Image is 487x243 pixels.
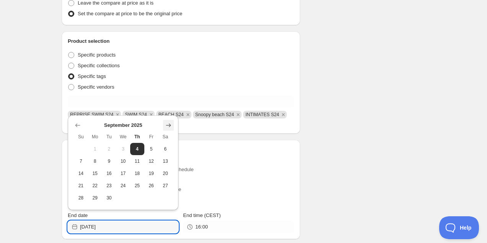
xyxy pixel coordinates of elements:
[119,158,127,164] span: 10
[130,143,144,155] button: Today Thursday September 4 2025
[119,170,127,177] span: 17
[162,170,170,177] span: 20
[147,134,155,140] span: Fr
[130,167,144,180] button: Thursday September 18 2025
[68,37,294,45] h2: Product selection
[159,167,173,180] button: Saturday September 20 2025
[68,212,88,218] span: End date
[74,131,88,143] th: Sunday
[114,111,121,118] button: Remove REPRISE SWIM S24
[77,134,85,140] span: Su
[133,170,141,177] span: 18
[78,63,120,68] span: Specific collections
[130,155,144,167] button: Thursday September 11 2025
[133,158,141,164] span: 11
[144,180,159,192] button: Friday September 26 2025
[439,216,479,239] iframe: Toggle Customer Support
[144,167,159,180] button: Friday September 19 2025
[280,111,287,118] button: Remove INTIMATES S24
[78,11,182,16] span: Set the compare at price to be the original price
[147,158,155,164] span: 12
[163,120,174,131] button: Show next month, October 2025
[102,167,116,180] button: Tuesday September 16 2025
[148,111,155,118] button: Remove SWIM S24
[78,52,116,58] span: Specific products
[116,131,130,143] th: Wednesday
[91,146,99,152] span: 1
[144,155,159,167] button: Friday September 12 2025
[88,192,102,204] button: Monday September 29 2025
[72,120,83,131] button: Show previous month, August 2025
[102,192,116,204] button: Tuesday September 30 2025
[88,167,102,180] button: Monday September 15 2025
[88,180,102,192] button: Monday September 22 2025
[105,146,113,152] span: 2
[183,212,221,218] span: End time (CEST)
[116,180,130,192] button: Wednesday September 24 2025
[162,146,170,152] span: 6
[162,134,170,140] span: Sa
[159,112,184,117] span: BEACH S24
[119,146,127,152] span: 3
[144,131,159,143] th: Friday
[130,131,144,143] th: Thursday
[159,155,173,167] button: Saturday September 13 2025
[77,195,85,201] span: 28
[105,195,113,201] span: 30
[88,143,102,155] button: Monday September 1 2025
[102,155,116,167] button: Tuesday September 9 2025
[144,143,159,155] button: Friday September 5 2025
[195,112,234,117] span: Snoopy beach S24
[102,131,116,143] th: Tuesday
[116,143,130,155] button: Wednesday September 3 2025
[159,180,173,192] button: Saturday September 27 2025
[245,112,279,117] span: INTIMATES S24
[159,131,173,143] th: Saturday
[91,195,99,201] span: 29
[91,183,99,189] span: 22
[133,183,141,189] span: 25
[162,158,170,164] span: 13
[133,134,141,140] span: Th
[74,155,88,167] button: Sunday September 7 2025
[147,183,155,189] span: 26
[102,180,116,192] button: Tuesday September 23 2025
[119,183,127,189] span: 24
[105,183,113,189] span: 23
[125,112,147,117] span: SWIM S24
[130,180,144,192] button: Thursday September 25 2025
[91,170,99,177] span: 15
[91,158,99,164] span: 8
[88,131,102,143] th: Monday
[102,143,116,155] button: Tuesday September 2 2025
[116,155,130,167] button: Wednesday September 10 2025
[105,158,113,164] span: 9
[74,167,88,180] button: Sunday September 14 2025
[78,84,114,90] span: Specific vendors
[68,146,294,154] h2: Active dates
[77,170,85,177] span: 14
[147,146,155,152] span: 5
[105,134,113,140] span: Tu
[133,146,141,152] span: 4
[74,180,88,192] button: Sunday September 21 2025
[77,183,85,189] span: 21
[77,158,85,164] span: 7
[74,192,88,204] button: Sunday September 28 2025
[88,155,102,167] button: Monday September 8 2025
[162,183,170,189] span: 27
[235,111,242,118] button: Remove Snoopy beach S24
[185,111,191,118] button: Remove BEACH S24
[119,134,127,140] span: We
[105,170,113,177] span: 16
[70,112,113,117] span: REPRISE SWIM S24
[91,134,99,140] span: Mo
[78,73,106,79] span: Specific tags
[116,167,130,180] button: Wednesday September 17 2025
[159,143,173,155] button: Saturday September 6 2025
[147,170,155,177] span: 19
